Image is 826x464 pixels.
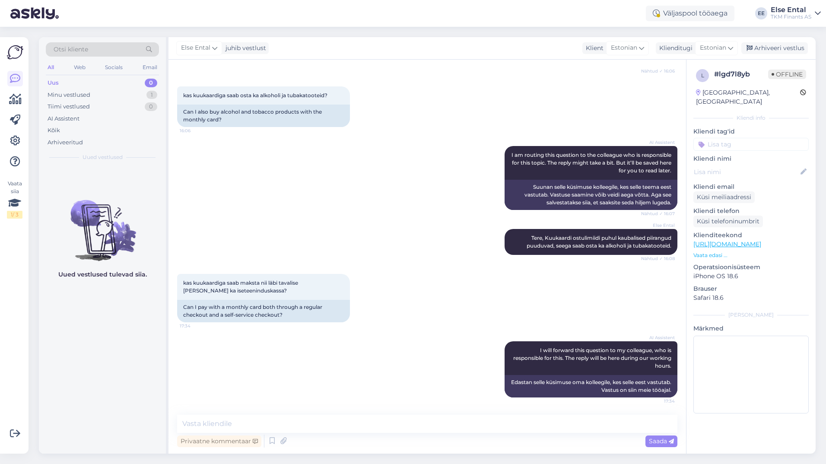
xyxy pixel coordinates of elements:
div: Väljaspool tööaega [646,6,734,21]
p: Kliendi tag'id [693,127,809,136]
span: I will forward this question to my colleague, who is responsible for this. The reply will be here... [513,347,673,369]
div: Tiimi vestlused [48,102,90,111]
img: No chats [39,184,166,262]
span: Offline [768,70,806,79]
p: iPhone OS 18.6 [693,272,809,281]
span: I am routing this question to the colleague who is responsible for this topic. The reply might ta... [511,152,673,174]
p: Märkmed [693,324,809,333]
div: Arhiveeritud [48,138,83,147]
p: Kliendi email [693,182,809,191]
span: l [701,72,704,79]
div: AI Assistent [48,114,79,123]
span: Tere, Kuukaardi ostulimiidi puhul kaubalised piirangud puuduvad, seega saab osta ka alkoholi ja t... [527,235,673,249]
div: Klient [582,44,604,53]
span: Nähtud ✓ 16:06 [641,68,675,74]
span: 16:06 [180,127,212,134]
p: Safari 18.6 [693,293,809,302]
div: Privaatne kommentaar [177,435,261,447]
div: Kliendi info [693,114,809,122]
div: Arhiveeri vestlus [741,42,808,54]
span: Nähtud ✓ 16:08 [641,255,675,262]
a: [URL][DOMAIN_NAME] [693,240,761,248]
div: 0 [145,102,157,111]
div: # lgd7l8yb [714,69,768,79]
div: Suunan selle küsimuse kolleegile, kes selle teema eest vastutab. Vastuse saamine võib veidi aega ... [505,180,677,210]
div: [PERSON_NAME] [693,311,809,319]
a: Else EntalTKM Finants AS [771,6,821,20]
div: Klienditugi [656,44,693,53]
div: Web [72,62,87,73]
div: Uus [48,79,59,87]
span: 17:34 [642,398,675,404]
div: Kõik [48,126,60,135]
p: Vaata edasi ... [693,251,809,259]
p: Operatsioonisüsteem [693,263,809,272]
img: Askly Logo [7,44,23,60]
p: Brauser [693,284,809,293]
p: Klienditeekond [693,231,809,240]
div: Can I also buy alcohol and tobacco products with the monthly card? [177,105,350,127]
div: Küsi telefoninumbrit [693,216,763,227]
div: Can I pay with a monthly card both through a regular checkout and a self-service checkout? [177,300,350,322]
span: AI Assistent [642,139,675,146]
span: Estonian [700,43,726,53]
p: Kliendi telefon [693,207,809,216]
span: kas kuukaardiga saab maksta nii läbi tavalise [PERSON_NAME] ka iseteeninduskassa? [183,280,299,294]
div: Email [141,62,159,73]
span: Else Ental [181,43,210,53]
div: Küsi meiliaadressi [693,191,755,203]
div: 1 [146,91,157,99]
span: Else Ental [642,222,675,229]
div: Minu vestlused [48,91,90,99]
p: Kliendi nimi [693,154,809,163]
input: Lisa tag [693,138,809,151]
input: Lisa nimi [694,167,799,177]
p: Uued vestlused tulevad siia. [58,270,147,279]
span: Nähtud ✓ 16:07 [641,210,675,217]
div: Else Ental [771,6,811,13]
span: 17:34 [180,323,212,329]
div: All [46,62,56,73]
div: [GEOGRAPHIC_DATA], [GEOGRAPHIC_DATA] [696,88,800,106]
span: Saada [649,437,674,445]
div: 1 / 3 [7,211,22,219]
span: Otsi kliente [54,45,88,54]
div: Edastan selle küsimuse oma kolleegile, kes selle eest vastutab. Vastus on siin meie tööajal. [505,375,677,397]
span: Uued vestlused [83,153,123,161]
div: 0 [145,79,157,87]
div: EE [755,7,767,19]
span: Estonian [611,43,637,53]
div: TKM Finants AS [771,13,811,20]
span: kas kuukaardiga saab osta ka alkoholi ja tubakatooteid? [183,92,327,99]
span: AI Assistent [642,334,675,341]
div: Socials [103,62,124,73]
div: Vaata siia [7,180,22,219]
div: juhib vestlust [222,44,266,53]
